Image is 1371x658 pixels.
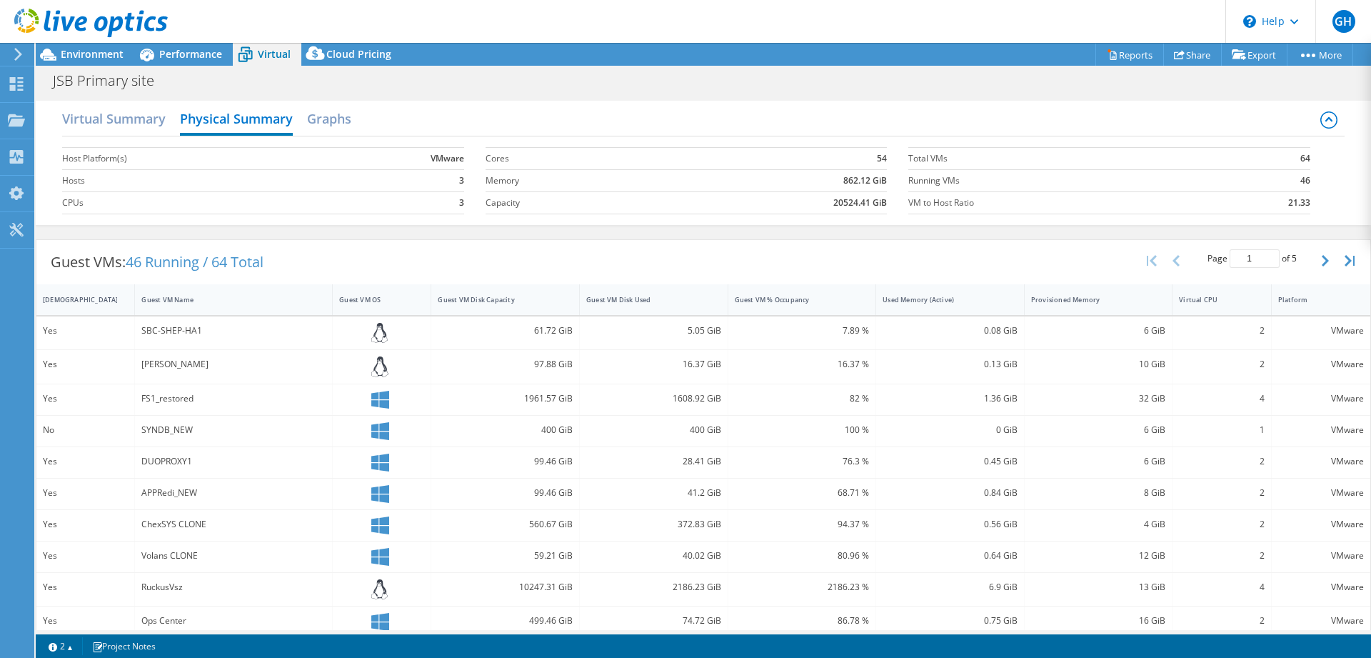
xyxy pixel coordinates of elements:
[1031,517,1166,532] div: 4 GiB
[1278,454,1364,469] div: VMware
[43,517,128,532] div: Yes
[486,196,661,210] label: Capacity
[39,637,83,655] a: 2
[438,323,573,339] div: 61.72 GiB
[82,637,166,655] a: Project Notes
[43,485,128,501] div: Yes
[1278,323,1364,339] div: VMware
[1288,196,1310,210] b: 21.33
[883,517,1018,532] div: 0.56 GiB
[735,517,870,532] div: 94.37 %
[486,151,661,166] label: Cores
[1278,422,1364,438] div: VMware
[1221,44,1287,66] a: Export
[141,323,326,339] div: SBC-SHEP-HA1
[43,391,128,407] div: Yes
[1179,548,1264,564] div: 2
[1179,613,1264,629] div: 2
[438,295,556,304] div: Guest VM Disk Capacity
[1278,295,1347,304] div: Platform
[141,579,326,595] div: RuckusVsz
[586,548,721,564] div: 40.02 GiB
[438,579,573,595] div: 10247.31 GiB
[1207,249,1297,268] span: Page of
[586,454,721,469] div: 28.41 GiB
[735,454,870,469] div: 76.3 %
[586,422,721,438] div: 400 GiB
[1031,579,1166,595] div: 13 GiB
[126,252,263,271] span: 46 Running / 64 Total
[43,357,128,372] div: Yes
[62,174,336,188] label: Hosts
[62,196,336,210] label: CPUs
[1179,323,1264,339] div: 2
[735,548,870,564] div: 80.96 %
[735,295,853,304] div: Guest VM % Occupancy
[586,613,721,629] div: 74.72 GiB
[1163,44,1222,66] a: Share
[883,295,1000,304] div: Used Memory (Active)
[1292,252,1297,264] span: 5
[1031,613,1166,629] div: 16 GiB
[43,422,128,438] div: No
[908,196,1216,210] label: VM to Host Ratio
[43,454,128,469] div: Yes
[735,485,870,501] div: 68.71 %
[1031,485,1166,501] div: 8 GiB
[1278,391,1364,407] div: VMware
[1179,579,1264,595] div: 4
[61,47,124,61] span: Environment
[46,73,176,89] h1: JSB Primary site
[586,517,721,532] div: 372.83 GiB
[735,357,870,372] div: 16.37 %
[1179,454,1264,469] div: 2
[159,47,222,61] span: Performance
[586,579,721,595] div: 2186.23 GiB
[735,422,870,438] div: 100 %
[883,613,1018,629] div: 0.75 GiB
[735,323,870,339] div: 7.89 %
[1179,391,1264,407] div: 4
[62,104,166,133] h2: Virtual Summary
[438,454,573,469] div: 99.46 GiB
[438,517,573,532] div: 560.67 GiB
[459,196,464,210] b: 3
[43,548,128,564] div: Yes
[1031,422,1166,438] div: 6 GiB
[1031,548,1166,564] div: 12 GiB
[843,174,887,188] b: 862.12 GiB
[883,454,1018,469] div: 0.45 GiB
[735,391,870,407] div: 82 %
[1278,579,1364,595] div: VMware
[1095,44,1164,66] a: Reports
[1031,323,1166,339] div: 6 GiB
[438,357,573,372] div: 97.88 GiB
[883,485,1018,501] div: 0.84 GiB
[459,174,464,188] b: 3
[883,422,1018,438] div: 0 GiB
[43,579,128,595] div: Yes
[1179,485,1264,501] div: 2
[43,295,111,304] div: [DEMOGRAPHIC_DATA]
[438,485,573,501] div: 99.46 GiB
[883,357,1018,372] div: 0.13 GiB
[141,613,326,629] div: Ops Center
[438,391,573,407] div: 1961.57 GiB
[438,613,573,629] div: 499.46 GiB
[486,174,661,188] label: Memory
[883,323,1018,339] div: 0.08 GiB
[586,485,721,501] div: 41.2 GiB
[141,357,326,372] div: [PERSON_NAME]
[1278,517,1364,532] div: VMware
[586,295,704,304] div: Guest VM Disk Used
[1031,357,1166,372] div: 10 GiB
[431,151,464,166] b: VMware
[908,174,1216,188] label: Running VMs
[307,104,351,133] h2: Graphs
[141,454,326,469] div: DUOPROXY1
[1287,44,1353,66] a: More
[438,548,573,564] div: 59.21 GiB
[141,391,326,407] div: FS1_restored
[141,422,326,438] div: SYNDB_NEW
[833,196,887,210] b: 20524.41 GiB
